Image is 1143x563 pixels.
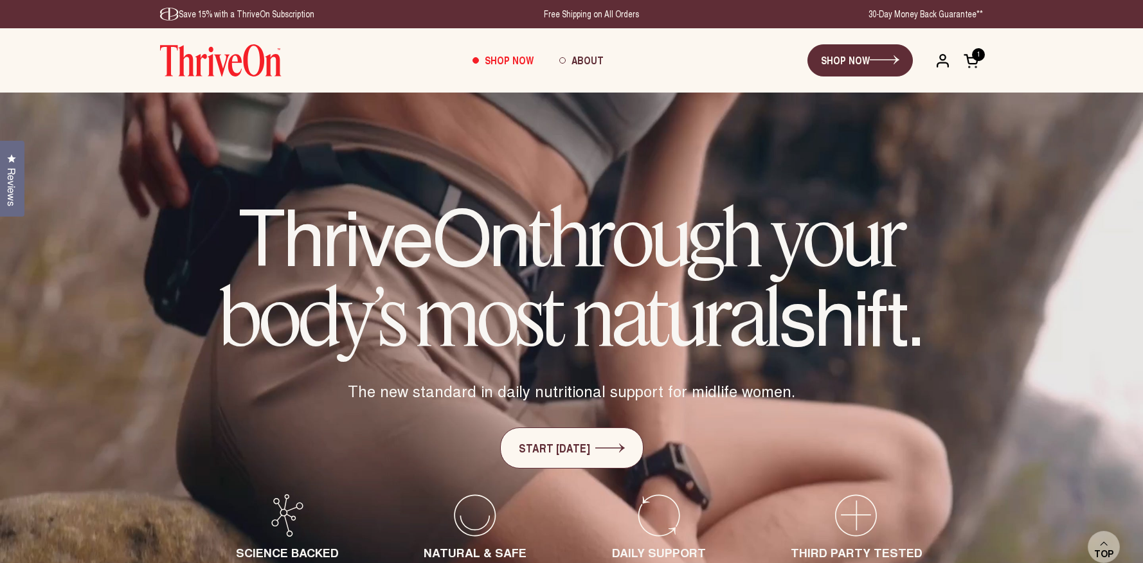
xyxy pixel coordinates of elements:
[546,43,616,78] a: About
[424,544,526,561] span: NATURAL & SAFE
[3,168,20,206] span: Reviews
[160,8,314,21] p: Save 15% with a ThriveOn Subscription
[186,195,957,354] h1: ThriveOn shift.
[612,544,706,561] span: DAILY SUPPORT
[571,53,604,67] span: About
[544,8,639,21] p: Free Shipping on All Orders
[460,43,546,78] a: Shop Now
[220,188,905,365] em: through your body’s most natural
[500,427,643,469] a: START [DATE]
[807,44,913,76] a: SHOP NOW
[1094,548,1113,560] span: Top
[869,8,983,21] p: 30-Day Money Back Guarantee**
[348,380,795,402] span: The new standard in daily nutritional support for midlife women.
[236,544,339,561] span: SCIENCE BACKED
[485,53,534,67] span: Shop Now
[791,544,923,561] span: THIRD PARTY TESTED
